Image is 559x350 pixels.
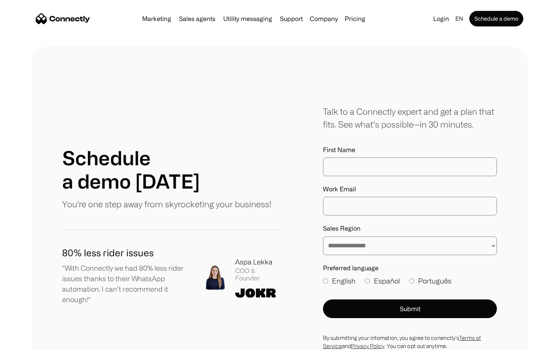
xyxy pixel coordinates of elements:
label: English [323,276,356,286]
div: Talk to a Connectly expert and get a plan that fits. See what’s possible—in 30 minutes. [323,105,497,131]
a: Login [430,13,452,24]
label: Work Email [323,185,497,193]
div: By submitting your infomation, you agree to conenctly’s and . You can opt out anytime. [323,334,497,350]
a: Marketing [139,16,174,22]
button: Submit [323,299,497,318]
div: Company [310,13,338,24]
a: Pricing [342,16,368,22]
p: You're one step away from skyrocketing your business! [62,198,271,210]
a: Support [277,16,306,22]
label: Preferred language [323,264,497,272]
h1: 80% less rider issues [62,246,190,260]
label: First Name [323,146,497,154]
input: English [323,278,328,283]
div: COO & Founder [235,267,279,282]
label: Sales Region [323,225,497,232]
div: en [455,13,463,24]
label: Español [365,276,400,286]
div: Aspa Lekka [235,257,279,267]
aside: Language selected: English [8,336,47,347]
a: Utility messaging [220,16,275,22]
h1: Schedule a demo [DATE] [62,146,200,193]
ul: Language list [16,336,47,347]
label: Português [409,276,451,286]
input: Português [409,278,414,283]
a: Schedule a demo [469,11,523,26]
input: Español [365,278,370,283]
a: Terms of Service [323,335,481,349]
a: Privacy Policy [351,343,384,349]
p: "With Connectly we had 80% less rider issues thanks to their WhatsApp automation. I can't recomme... [62,263,190,305]
a: Sales agents [176,16,219,22]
